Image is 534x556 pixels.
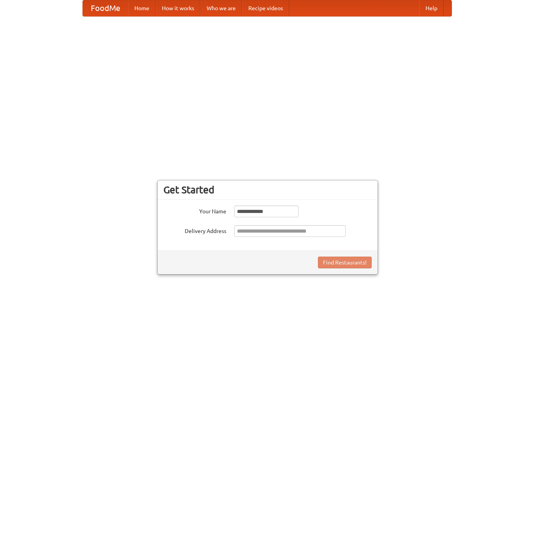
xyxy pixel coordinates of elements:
label: Your Name [163,206,226,215]
h3: Get Started [163,184,372,196]
a: Recipe videos [242,0,289,16]
label: Delivery Address [163,225,226,235]
button: Find Restaurants! [318,257,372,268]
a: Who we are [200,0,242,16]
a: How it works [156,0,200,16]
a: Home [128,0,156,16]
a: FoodMe [83,0,128,16]
a: Help [419,0,444,16]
